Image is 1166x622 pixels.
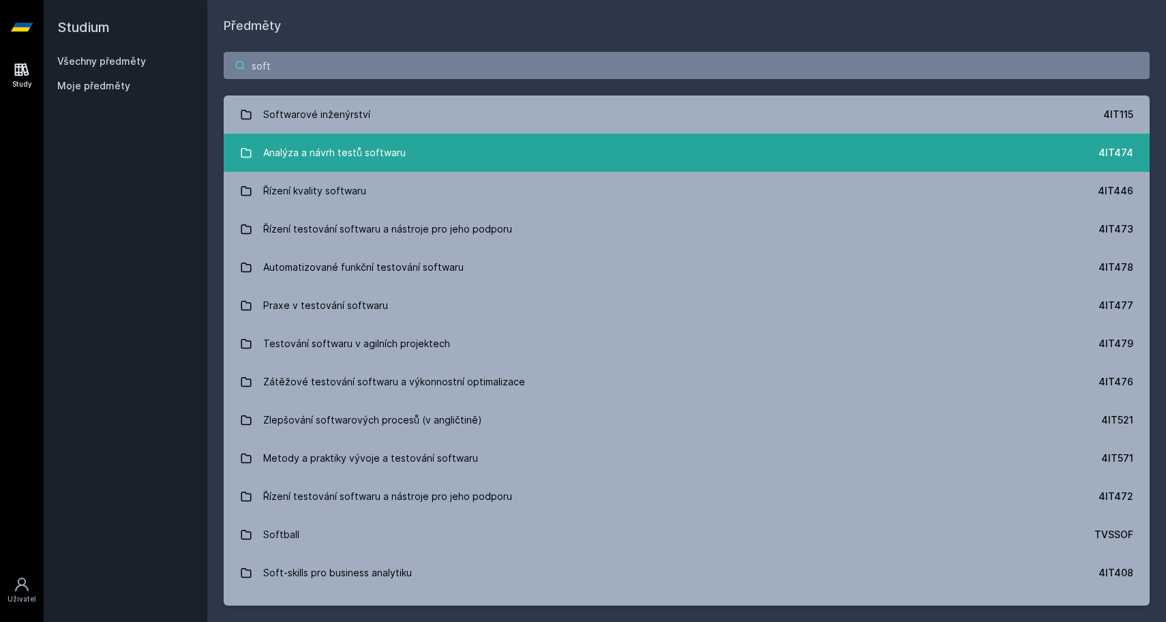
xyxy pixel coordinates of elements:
a: Softwarové inženýrství 4IT115 [224,95,1150,134]
div: 4IT571 [1101,451,1133,465]
div: Řízení testování softwaru a nástroje pro jeho podporu [263,483,512,510]
a: Řízení testování softwaru a nástroje pro jeho podporu 4IT473 [224,210,1150,248]
a: Zlepšování softwarových procesů (v angličtině) 4IT521 [224,401,1150,439]
a: Řízení kvality softwaru 4IT446 [224,172,1150,210]
div: Praxe v testování softwaru [263,292,388,319]
a: Uživatel [3,569,41,611]
div: 4IT473 [1098,222,1133,236]
div: 4IT479 [1098,337,1133,351]
div: Zlepšování softwarových procesů (v angličtině) [263,406,482,434]
a: Praxe v testování softwaru 4IT477 [224,286,1150,325]
div: Automatizované funkční testování softwaru [263,254,464,281]
div: 4IT408 [1098,566,1133,580]
div: Soft-skills pro business analytiku [263,559,412,587]
a: Analýza a návrh testů softwaru 4IT474 [224,134,1150,172]
h1: Předměty [224,16,1150,35]
div: 4IT575 [1100,604,1133,618]
div: Study [12,79,32,89]
a: Řízení testování softwaru a nástroje pro jeho podporu 4IT472 [224,477,1150,516]
div: 4IT115 [1103,108,1133,121]
div: 4IT474 [1098,146,1133,160]
a: Testování softwaru v agilních projektech 4IT479 [224,325,1150,363]
div: Softball [263,521,299,548]
a: Všechny předměty [57,55,146,67]
a: Metody a praktiky vývoje a testování softwaru 4IT571 [224,439,1150,477]
a: Automatizované funkční testování softwaru 4IT478 [224,248,1150,286]
div: Řízení testování softwaru a nástroje pro jeho podporu [263,216,512,243]
div: 4IT477 [1098,299,1133,312]
div: 4IT521 [1101,413,1133,427]
div: Softwarové inženýrství [263,101,370,128]
div: Metody a praktiky vývoje a testování softwaru [263,445,478,472]
span: Moje předměty [57,79,130,93]
div: Zátěžové testování softwaru a výkonnostní optimalizace [263,368,525,396]
input: Název nebo ident předmětu… [224,52,1150,79]
div: Uživatel [8,594,36,604]
div: 4IT478 [1098,261,1133,274]
a: Zátěžové testování softwaru a výkonnostní optimalizace 4IT476 [224,363,1150,401]
a: Softball TVSSOF [224,516,1150,554]
a: Soft-skills pro business analytiku 4IT408 [224,554,1150,592]
div: Testování softwaru v agilních projektech [263,330,450,357]
div: Analýza a návrh testů softwaru [263,139,406,166]
a: Study [3,55,41,96]
div: Řízení kvality softwaru [263,177,366,205]
div: TVSSOF [1094,528,1133,542]
div: 4IT476 [1098,375,1133,389]
div: 4IT472 [1098,490,1133,503]
div: 4IT446 [1098,184,1133,198]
